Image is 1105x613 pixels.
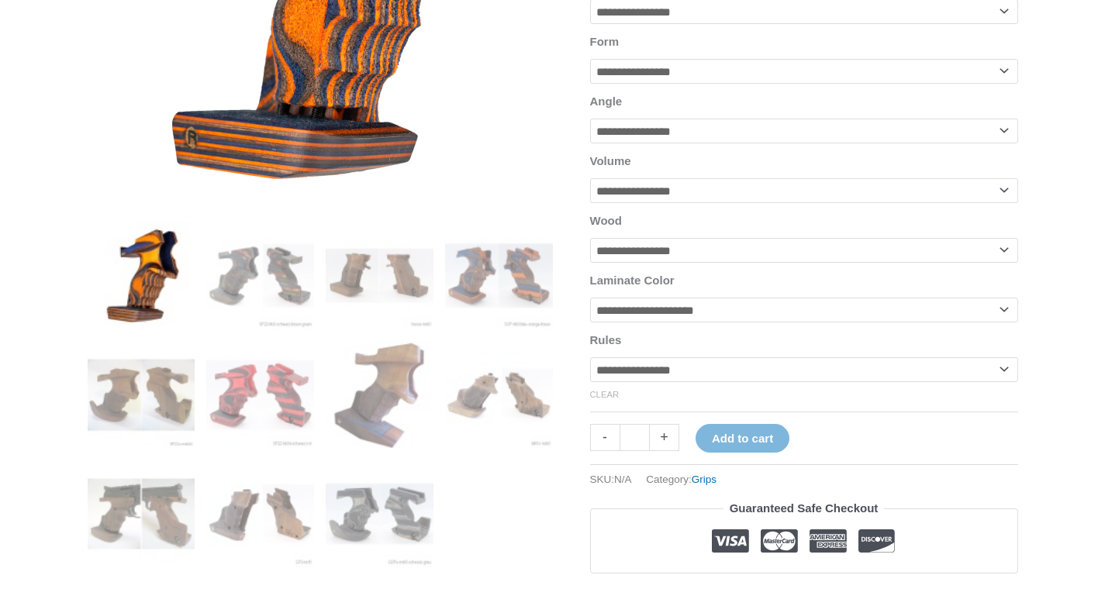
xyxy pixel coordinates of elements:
[590,390,620,399] a: Clear options
[590,214,622,227] label: Wood
[696,424,789,453] button: Add to cart
[590,424,620,451] a: -
[590,274,675,287] label: Laminate Color
[614,474,632,485] span: N/A
[326,222,433,329] img: Rink Grip for Sport Pistol - Image 3
[445,341,553,449] img: Rink Sport Pistol Grip
[590,35,620,48] label: Form
[646,470,717,489] span: Category:
[650,424,679,451] a: +
[206,460,314,568] img: Rink Grip for Sport Pistol - Image 10
[206,222,314,329] img: Rink Grip for Sport Pistol - Image 2
[723,498,885,519] legend: Guaranteed Safe Checkout
[590,95,623,108] label: Angle
[692,474,717,485] a: Grips
[590,154,631,167] label: Volume
[590,333,622,346] label: Rules
[445,222,553,329] img: Rink Grip for Sport Pistol - Image 4
[326,341,433,449] img: Rink Grip for Sport Pistol - Image 7
[326,460,433,568] img: Rink Grip for Sport Pistol - Image 11
[88,222,195,329] img: Rink Grip for Sport Pistol
[206,341,314,449] img: Rink Grip for Sport Pistol - Image 6
[620,424,650,451] input: Product quantity
[88,341,195,449] img: Rink Grip for Sport Pistol - Image 5
[590,470,632,489] span: SKU:
[88,460,195,568] img: Rink Grip for Sport Pistol - Image 9
[590,585,1018,604] iframe: Customer reviews powered by Trustpilot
